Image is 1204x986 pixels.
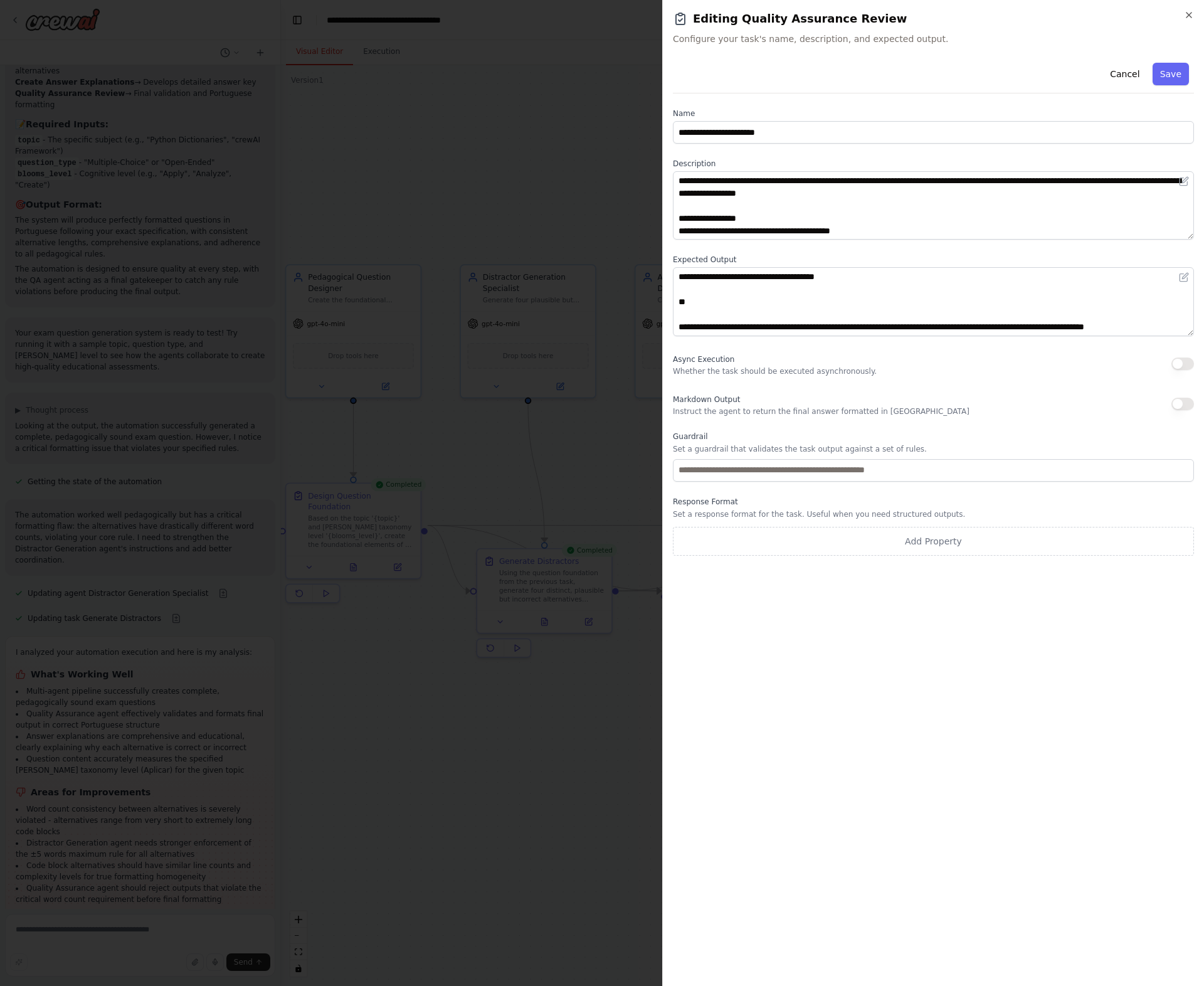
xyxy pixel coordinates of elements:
[1176,174,1191,189] button: Open in editor
[1102,63,1147,85] button: Cancel
[1153,63,1189,85] button: Save
[673,255,1194,265] label: Expected Output
[673,33,1194,45] span: Configure your task's name, description, and expected output.
[673,406,969,416] p: Instruct the agent to return the final answer formatted in [GEOGRAPHIC_DATA]
[673,159,1194,169] label: Description
[673,10,1194,28] h2: Editing Quality Assurance Review
[673,509,1194,519] p: Set a response format for the task. Useful when you need structured outputs.
[673,109,1194,119] label: Name
[673,355,734,364] span: Async Execution
[673,444,1194,454] p: Set a guardrail that validates the task output against a set of rules.
[1176,270,1191,285] button: Open in editor
[673,366,877,376] p: Whether the task should be executed asynchronously.
[673,497,1194,507] label: Response Format
[673,527,1194,556] button: Add Property
[673,395,740,404] span: Markdown Output
[673,432,1194,442] label: Guardrail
